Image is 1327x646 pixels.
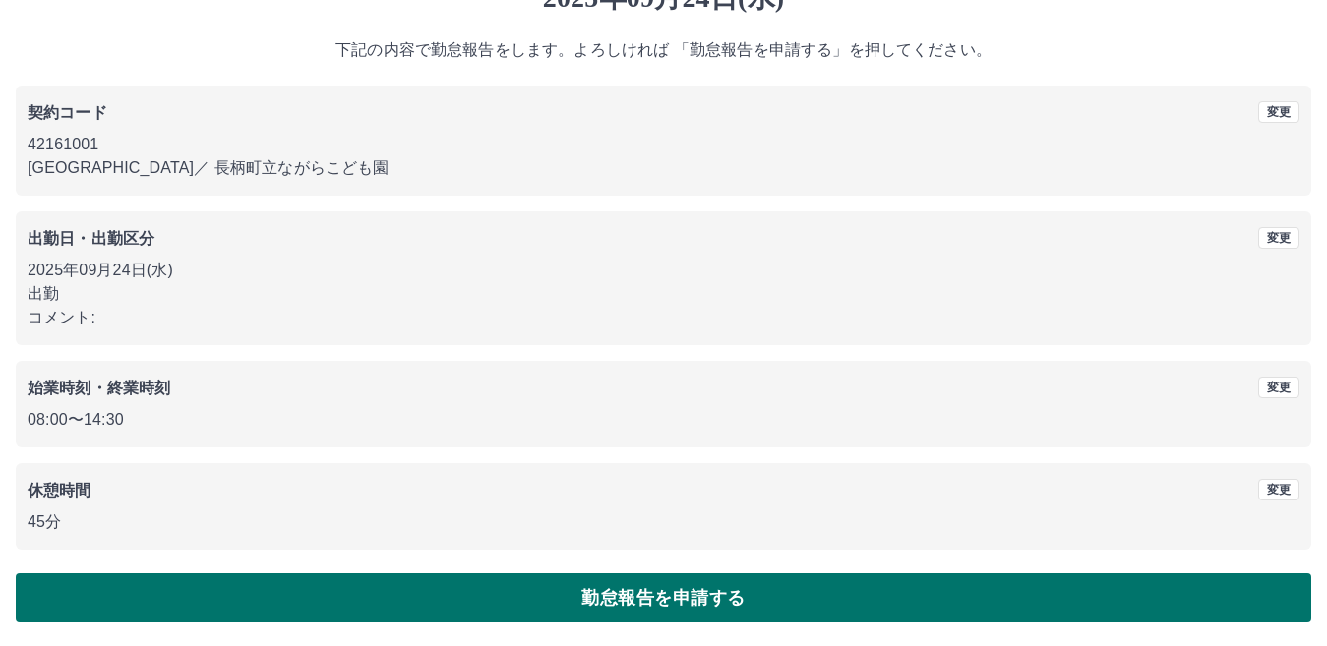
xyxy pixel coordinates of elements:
[28,482,91,499] b: 休憩時間
[28,510,1299,534] p: 45分
[28,156,1299,180] p: [GEOGRAPHIC_DATA] ／ 長柄町立ながらこども園
[28,259,1299,282] p: 2025年09月24日(水)
[16,573,1311,622] button: 勤怠報告を申請する
[28,408,1299,432] p: 08:00 〜 14:30
[16,38,1311,62] p: 下記の内容で勤怠報告をします。よろしければ 「勤怠報告を申請する」を押してください。
[28,282,1299,306] p: 出勤
[28,230,154,247] b: 出勤日・出勤区分
[28,104,107,121] b: 契約コード
[1258,101,1299,123] button: 変更
[28,133,1299,156] p: 42161001
[28,306,1299,329] p: コメント:
[1258,227,1299,249] button: 変更
[28,380,170,396] b: 始業時刻・終業時刻
[1258,377,1299,398] button: 変更
[1258,479,1299,500] button: 変更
